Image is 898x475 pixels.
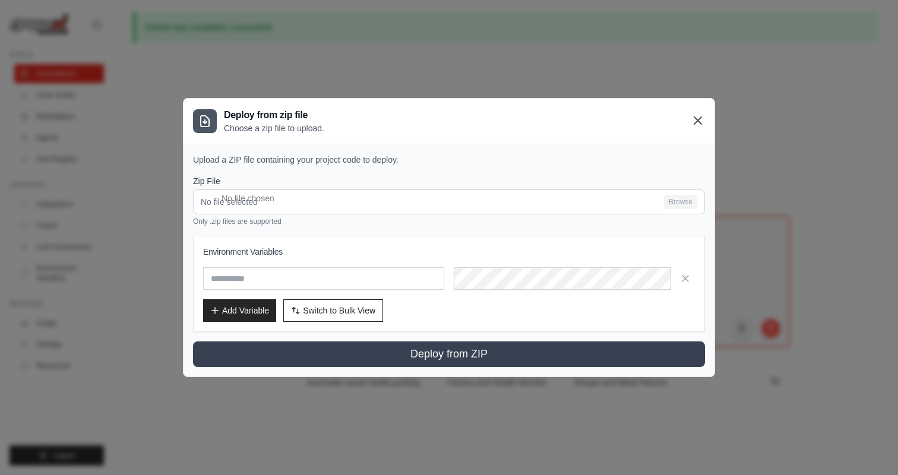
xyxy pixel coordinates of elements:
[193,154,705,166] p: Upload a ZIP file containing your project code to deploy.
[193,217,705,226] p: Only .zip files are supported
[303,305,375,316] span: Switch to Bulk View
[193,175,705,187] label: Zip File
[203,246,695,258] h3: Environment Variables
[283,299,383,322] button: Switch to Bulk View
[224,108,324,122] h3: Deploy from zip file
[193,341,705,367] button: Deploy from ZIP
[193,189,705,214] input: No file selected Browse
[839,418,898,475] iframe: Chat Widget
[224,122,324,134] p: Choose a zip file to upload.
[203,299,276,322] button: Add Variable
